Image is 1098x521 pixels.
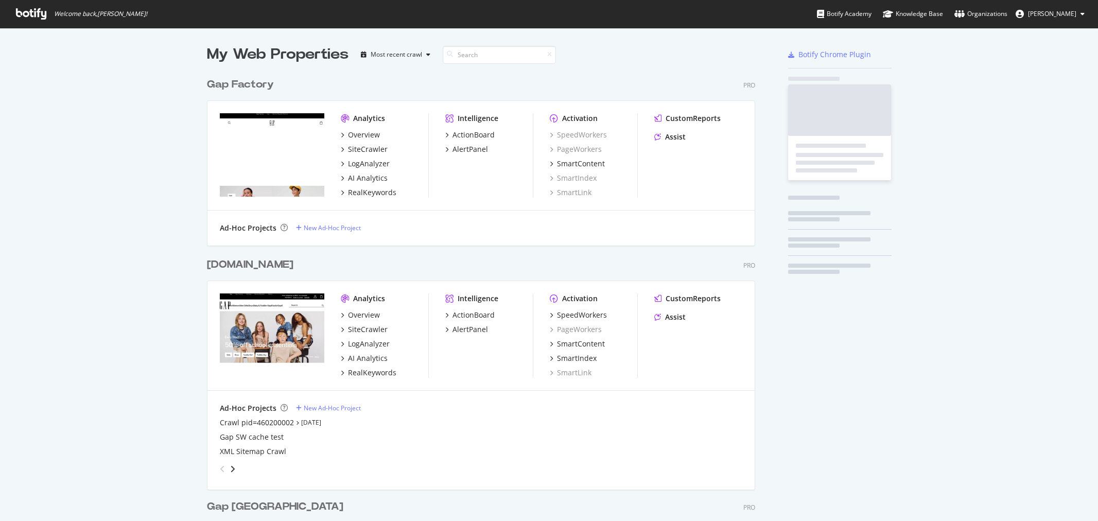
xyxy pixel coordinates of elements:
a: RealKeywords [341,187,396,198]
span: Natalie Bargas [1028,9,1076,18]
a: Crawl pid=460200002 [220,418,294,428]
a: SpeedWorkers [550,310,607,320]
div: angle-left [216,461,229,477]
a: SmartIndex [550,173,597,183]
div: Ad-Hoc Projects [220,403,276,413]
div: Analytics [353,113,385,124]
img: Gap.com [220,293,324,377]
div: AlertPanel [452,144,488,154]
span: Welcome back, [PERSON_NAME] ! [54,10,147,18]
img: Gapfactory.com [220,113,324,197]
div: New Ad-Hoc Project [304,223,361,232]
div: Gap Factory [207,77,274,92]
a: RealKeywords [341,368,396,378]
div: SmartContent [557,159,605,169]
a: New Ad-Hoc Project [296,404,361,412]
div: RealKeywords [348,187,396,198]
div: SmartContent [557,339,605,349]
a: PageWorkers [550,324,602,335]
a: AI Analytics [341,353,388,363]
div: AI Analytics [348,353,388,363]
div: SmartIndex [557,353,597,363]
a: [DATE] [301,418,321,427]
a: ActionBoard [445,130,495,140]
a: SiteCrawler [341,144,388,154]
a: Assist [654,132,686,142]
a: AlertPanel [445,144,488,154]
div: My Web Properties [207,44,348,65]
a: Assist [654,312,686,322]
a: Gap SW cache test [220,432,284,442]
a: [DOMAIN_NAME] [207,257,298,272]
div: Gap [GEOGRAPHIC_DATA] [207,499,343,514]
div: Most recent crawl [371,51,422,58]
a: SiteCrawler [341,324,388,335]
div: LogAnalyzer [348,339,390,349]
a: Gap Factory [207,77,278,92]
div: Pro [743,261,755,270]
a: LogAnalyzer [341,339,390,349]
div: angle-right [229,464,236,474]
a: PageWorkers [550,144,602,154]
div: CustomReports [666,293,721,304]
div: Overview [348,130,380,140]
div: Analytics [353,293,385,304]
button: Most recent crawl [357,46,434,63]
div: Intelligence [458,293,498,304]
div: Botify Academy [817,9,872,19]
div: SiteCrawler [348,144,388,154]
a: Gap [GEOGRAPHIC_DATA] [207,499,347,514]
a: ActionBoard [445,310,495,320]
div: Activation [562,113,598,124]
div: Botify Chrome Plugin [798,49,871,60]
div: ActionBoard [452,310,495,320]
div: CustomReports [666,113,721,124]
div: Organizations [954,9,1007,19]
a: SmartContent [550,159,605,169]
div: Intelligence [458,113,498,124]
a: New Ad-Hoc Project [296,223,361,232]
div: Pro [743,503,755,512]
a: LogAnalyzer [341,159,390,169]
a: SmartLink [550,368,591,378]
a: AlertPanel [445,324,488,335]
a: Overview [341,130,380,140]
div: LogAnalyzer [348,159,390,169]
div: Activation [562,293,598,304]
a: SmartContent [550,339,605,349]
a: SmartIndex [550,353,597,363]
div: AI Analytics [348,173,388,183]
a: SmartLink [550,187,591,198]
div: Ad-Hoc Projects [220,223,276,233]
input: Search [443,46,556,64]
div: New Ad-Hoc Project [304,404,361,412]
div: Knowledge Base [883,9,943,19]
div: Assist [665,312,686,322]
div: SpeedWorkers [557,310,607,320]
div: [DOMAIN_NAME] [207,257,293,272]
a: SpeedWorkers [550,130,607,140]
div: Overview [348,310,380,320]
div: Assist [665,132,686,142]
a: CustomReports [654,293,721,304]
div: RealKeywords [348,368,396,378]
a: XML Sitemap Crawl [220,446,286,457]
button: [PERSON_NAME] [1007,6,1093,22]
a: Overview [341,310,380,320]
div: SiteCrawler [348,324,388,335]
div: AlertPanel [452,324,488,335]
a: Botify Chrome Plugin [788,49,871,60]
a: AI Analytics [341,173,388,183]
a: CustomReports [654,113,721,124]
div: Pro [743,81,755,90]
div: ActionBoard [452,130,495,140]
